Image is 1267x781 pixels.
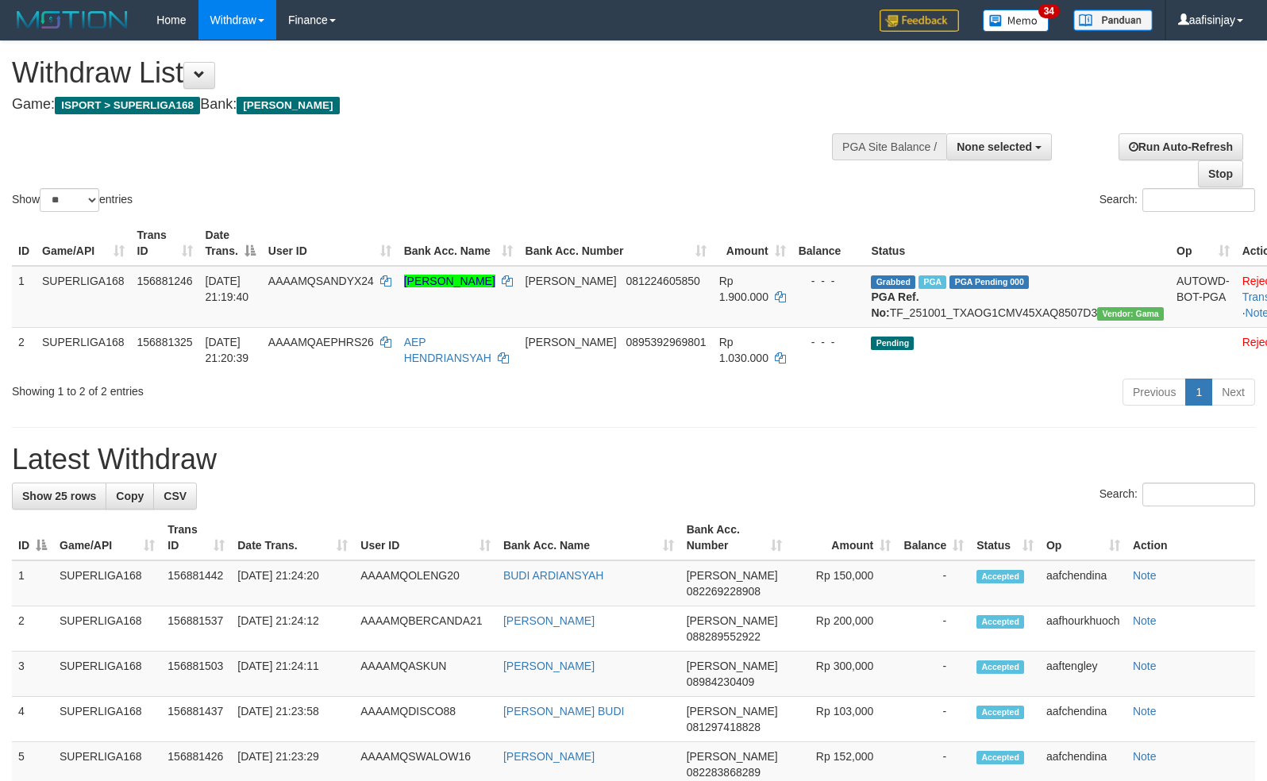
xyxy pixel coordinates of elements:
span: Pending [871,337,914,350]
span: [DATE] 21:20:39 [206,336,249,364]
span: Rp 1.900.000 [719,275,768,303]
span: Vendor URL: https://trx31.1velocity.biz [1097,307,1164,321]
span: Accepted [976,660,1024,674]
td: SUPERLIGA168 [53,652,161,697]
td: AAAAMQDISCO88 [354,697,497,742]
a: [PERSON_NAME] [404,275,495,287]
th: ID [12,221,36,266]
span: [DATE] 21:19:40 [206,275,249,303]
td: aafchendina [1040,697,1126,742]
th: Balance: activate to sort column ascending [897,515,970,560]
td: [DATE] 21:24:20 [231,560,354,606]
th: Op: activate to sort column ascending [1040,515,1126,560]
th: Amount: activate to sort column ascending [788,515,897,560]
span: PGA Pending [949,275,1029,289]
span: Copy [116,490,144,502]
span: 34 [1038,4,1060,18]
input: Search: [1142,188,1255,212]
span: [PERSON_NAME] [687,614,778,627]
td: SUPERLIGA168 [53,560,161,606]
td: - [897,697,970,742]
a: Note [1133,569,1157,582]
span: [PERSON_NAME] [526,336,617,348]
a: Note [1133,660,1157,672]
input: Search: [1142,483,1255,506]
label: Search: [1099,188,1255,212]
td: 2 [12,327,36,372]
a: [PERSON_NAME] [503,614,595,627]
a: [PERSON_NAME] BUDI [503,705,624,718]
h1: Latest Withdraw [12,444,1255,475]
a: Next [1211,379,1255,406]
td: - [897,560,970,606]
th: Balance [792,221,865,266]
th: Action [1126,515,1255,560]
td: Rp 300,000 [788,652,897,697]
span: AAAAMQAEPHRS26 [268,336,374,348]
td: - [897,652,970,697]
span: Accepted [976,615,1024,629]
a: BUDI ARDIANSYAH [503,569,604,582]
a: AEP HENDRIANSYAH [404,336,491,364]
th: Bank Acc. Name: activate to sort column ascending [497,515,680,560]
th: Trans ID: activate to sort column ascending [131,221,199,266]
td: 156881503 [161,652,231,697]
h4: Game: Bank: [12,97,829,113]
span: [PERSON_NAME] [526,275,617,287]
a: Note [1133,614,1157,627]
span: 156881325 [137,336,193,348]
td: 1 [12,266,36,328]
span: Rp 1.030.000 [719,336,768,364]
a: Stop [1198,160,1243,187]
th: Game/API: activate to sort column ascending [36,221,131,266]
td: [DATE] 21:24:12 [231,606,354,652]
a: [PERSON_NAME] [503,750,595,763]
td: SUPERLIGA168 [36,266,131,328]
td: [DATE] 21:23:58 [231,697,354,742]
div: Showing 1 to 2 of 2 entries [12,377,516,399]
span: Copy 081297418828 to clipboard [687,721,761,733]
th: Op: activate to sort column ascending [1170,221,1236,266]
td: [DATE] 21:24:11 [231,652,354,697]
td: 156881437 [161,697,231,742]
th: Date Trans.: activate to sort column ascending [231,515,354,560]
td: 1 [12,560,53,606]
a: Note [1133,750,1157,763]
td: AAAAMQBERCANDA21 [354,606,497,652]
th: Bank Acc. Number: activate to sort column ascending [519,221,713,266]
img: MOTION_logo.png [12,8,133,32]
span: AAAAMQSANDYX24 [268,275,374,287]
span: Copy 082269228908 to clipboard [687,585,761,598]
td: aafhourkhuoch [1040,606,1126,652]
span: Accepted [976,751,1024,764]
td: Rp 200,000 [788,606,897,652]
span: [PERSON_NAME] [687,705,778,718]
a: Run Auto-Refresh [1119,133,1243,160]
a: Show 25 rows [12,483,106,510]
div: - - - [799,273,859,289]
span: Copy 082283868289 to clipboard [687,766,761,779]
th: Bank Acc. Name: activate to sort column ascending [398,221,519,266]
a: 1 [1185,379,1212,406]
th: Date Trans.: activate to sort column descending [199,221,262,266]
td: AAAAMQOLENG20 [354,560,497,606]
td: 3 [12,652,53,697]
img: panduan.png [1073,10,1153,31]
img: Button%20Memo.svg [983,10,1049,32]
img: Feedback.jpg [880,10,959,32]
a: [PERSON_NAME] [503,660,595,672]
span: Accepted [976,570,1024,583]
td: SUPERLIGA168 [53,606,161,652]
a: CSV [153,483,197,510]
th: Game/API: activate to sort column ascending [53,515,161,560]
button: None selected [946,133,1052,160]
span: [PERSON_NAME] [687,750,778,763]
td: 156881442 [161,560,231,606]
td: Rp 150,000 [788,560,897,606]
th: User ID: activate to sort column ascending [354,515,497,560]
td: SUPERLIGA168 [53,697,161,742]
td: Rp 103,000 [788,697,897,742]
label: Show entries [12,188,133,212]
td: aaftengley [1040,652,1126,697]
td: AUTOWD-BOT-PGA [1170,266,1236,328]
